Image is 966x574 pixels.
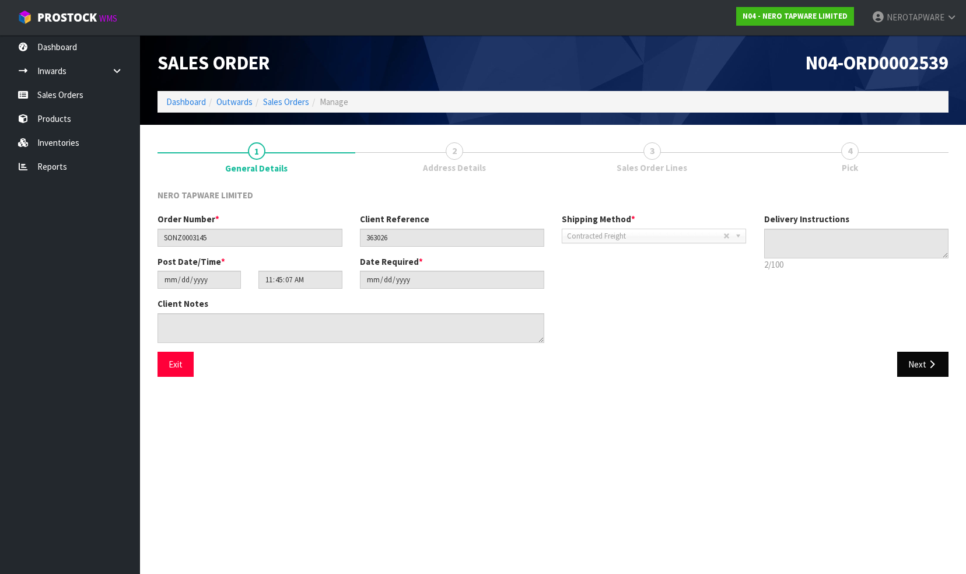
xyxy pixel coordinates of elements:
a: Sales Orders [263,96,309,107]
span: General Details [157,180,949,386]
label: Shipping Method [562,213,635,225]
input: Order Number [157,229,342,247]
span: N04-ORD0002539 [806,51,949,75]
span: Manage [320,96,348,107]
label: Delivery Instructions [764,213,849,225]
span: 2 [446,142,463,160]
img: cube-alt.png [17,10,32,24]
button: Next [897,352,949,377]
a: Outwards [216,96,253,107]
span: Sales Order [157,51,270,75]
span: Address Details [423,162,486,174]
span: Contracted Freight [567,229,723,243]
small: WMS [99,13,117,24]
span: 4 [841,142,859,160]
span: Pick [842,162,858,174]
label: Order Number [157,213,219,225]
label: Post Date/Time [157,256,225,268]
span: ProStock [37,10,97,25]
label: Client Notes [157,297,208,310]
button: Exit [157,352,194,377]
span: 3 [643,142,661,160]
label: Date Required [360,256,423,268]
input: Client Reference [360,229,545,247]
span: Sales Order Lines [617,162,687,174]
label: Client Reference [360,213,429,225]
a: Dashboard [166,96,206,107]
span: NERO TAPWARE LIMITED [157,190,253,201]
strong: N04 - NERO TAPWARE LIMITED [743,11,848,21]
span: 1 [248,142,265,160]
p: 2/100 [764,258,949,271]
span: General Details [225,162,288,174]
span: NEROTAPWARE [887,12,944,23]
